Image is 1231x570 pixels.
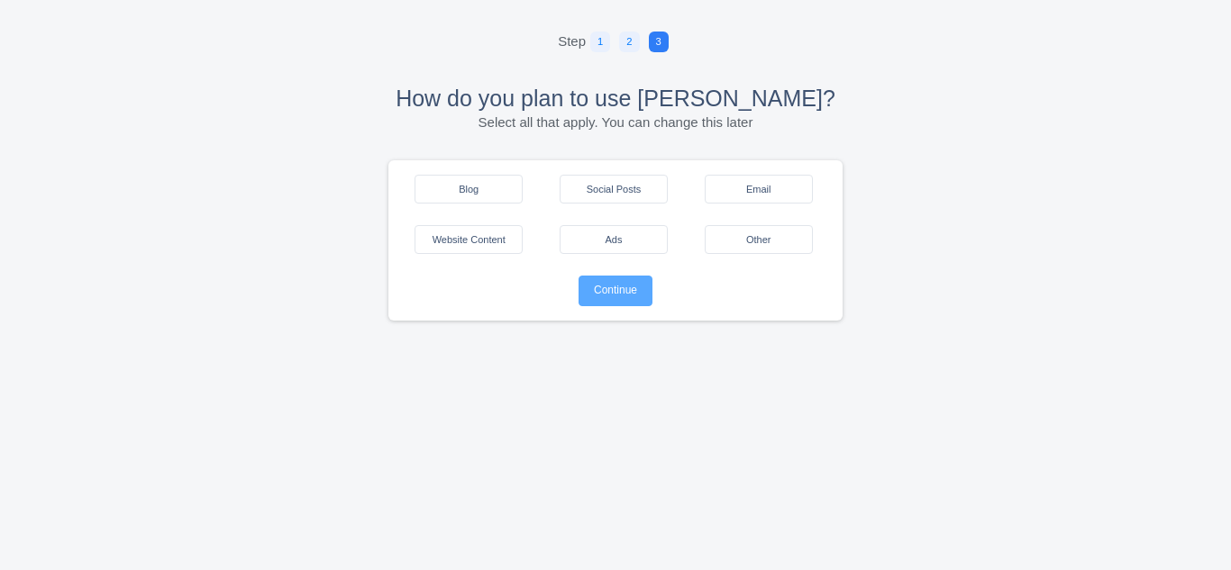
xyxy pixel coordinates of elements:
[560,175,668,204] button: Social Posts
[558,32,586,52] span: Step
[415,225,523,254] button: Website Content
[41,113,1190,133] p: Select all that apply. You can change this later
[619,32,639,52] span: 2
[705,225,813,254] button: Other
[579,276,652,306] button: Continue
[415,175,523,204] button: Blog
[705,175,813,204] button: Email
[560,225,668,254] button: Ads
[649,32,669,52] span: 3
[590,32,610,52] span: 1
[41,84,1190,113] h4: How do you plan to use [PERSON_NAME]?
